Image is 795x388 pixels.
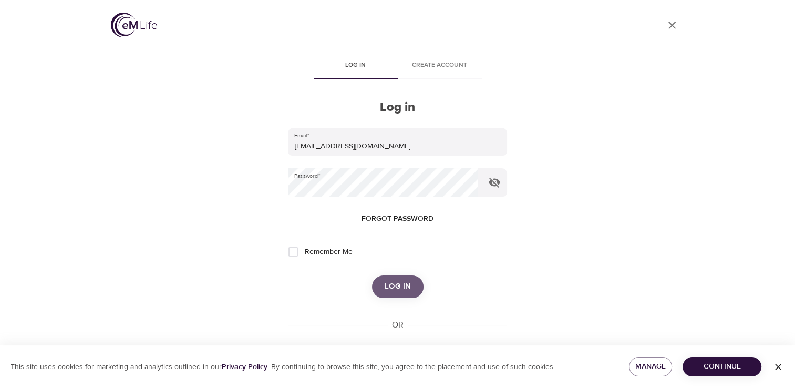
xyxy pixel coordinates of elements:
[222,362,267,372] a: Privacy Policy
[362,212,433,226] span: Forgot password
[320,60,391,71] span: Log in
[683,357,761,376] button: Continue
[304,247,352,258] span: Remember Me
[357,209,438,229] button: Forgot password
[659,13,685,38] a: close
[637,360,664,373] span: Manage
[372,275,424,298] button: Log in
[288,54,507,79] div: disabled tabs example
[388,319,408,331] div: OR
[404,60,476,71] span: Create account
[629,357,673,376] button: Manage
[111,13,157,37] img: logo
[288,100,507,115] h2: Log in
[691,360,753,373] span: Continue
[385,280,411,293] span: Log in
